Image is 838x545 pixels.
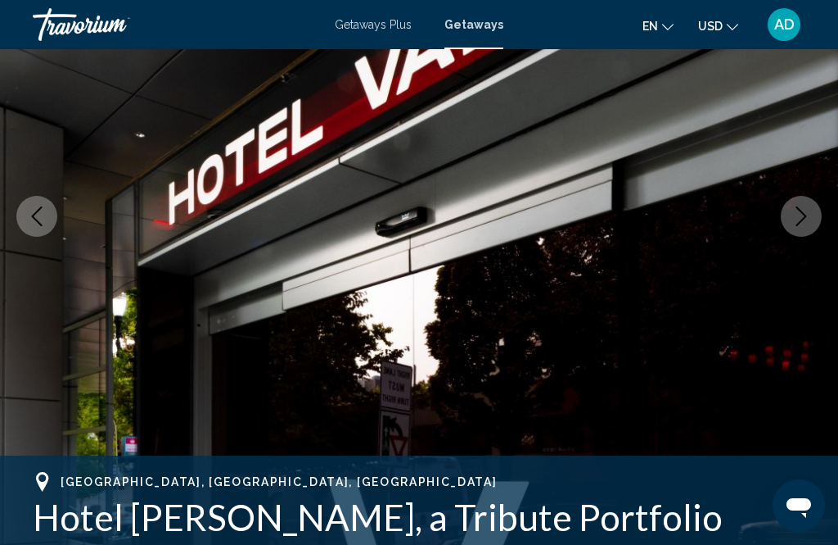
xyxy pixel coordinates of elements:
button: User Menu [763,7,805,42]
button: Change language [642,14,674,38]
a: Getaways [444,18,503,31]
button: Change currency [698,14,738,38]
iframe: Button to launch messaging window [773,479,825,532]
button: Previous image [16,196,57,237]
a: Travorium [33,8,318,41]
button: Next image [781,196,822,237]
span: en [642,20,658,33]
span: [GEOGRAPHIC_DATA], [GEOGRAPHIC_DATA], [GEOGRAPHIC_DATA] [61,475,497,488]
span: USD [698,20,723,33]
a: Getaways Plus [335,18,412,31]
span: AD [774,16,795,33]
